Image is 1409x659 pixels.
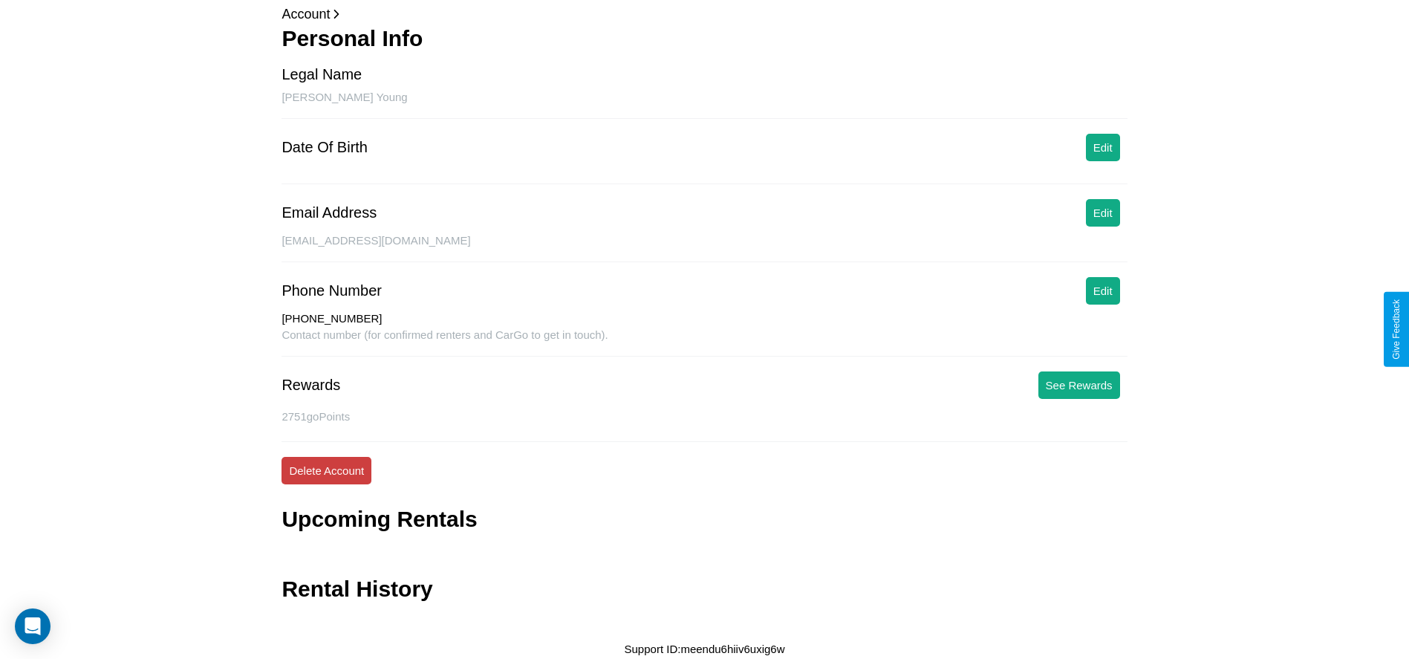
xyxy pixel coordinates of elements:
[282,577,432,602] h3: Rental History
[282,406,1127,426] p: 2751 goPoints
[1038,371,1120,399] button: See Rewards
[282,328,1127,357] div: Contact number (for confirmed renters and CarGo to get in touch).
[625,639,785,659] p: Support ID: meendu6hiiv6uxig6w
[282,234,1127,262] div: [EMAIL_ADDRESS][DOMAIN_NAME]
[1086,199,1120,227] button: Edit
[1391,299,1402,360] div: Give Feedback
[282,457,371,484] button: Delete Account
[282,204,377,221] div: Email Address
[282,507,477,532] h3: Upcoming Rentals
[282,377,340,394] div: Rewards
[282,26,1127,51] h3: Personal Info
[282,282,382,299] div: Phone Number
[282,2,1127,26] p: Account
[1086,134,1120,161] button: Edit
[282,66,362,83] div: Legal Name
[282,91,1127,119] div: [PERSON_NAME] Young
[1086,277,1120,305] button: Edit
[282,312,1127,328] div: [PHONE_NUMBER]
[282,139,368,156] div: Date Of Birth
[15,608,51,644] div: Open Intercom Messenger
